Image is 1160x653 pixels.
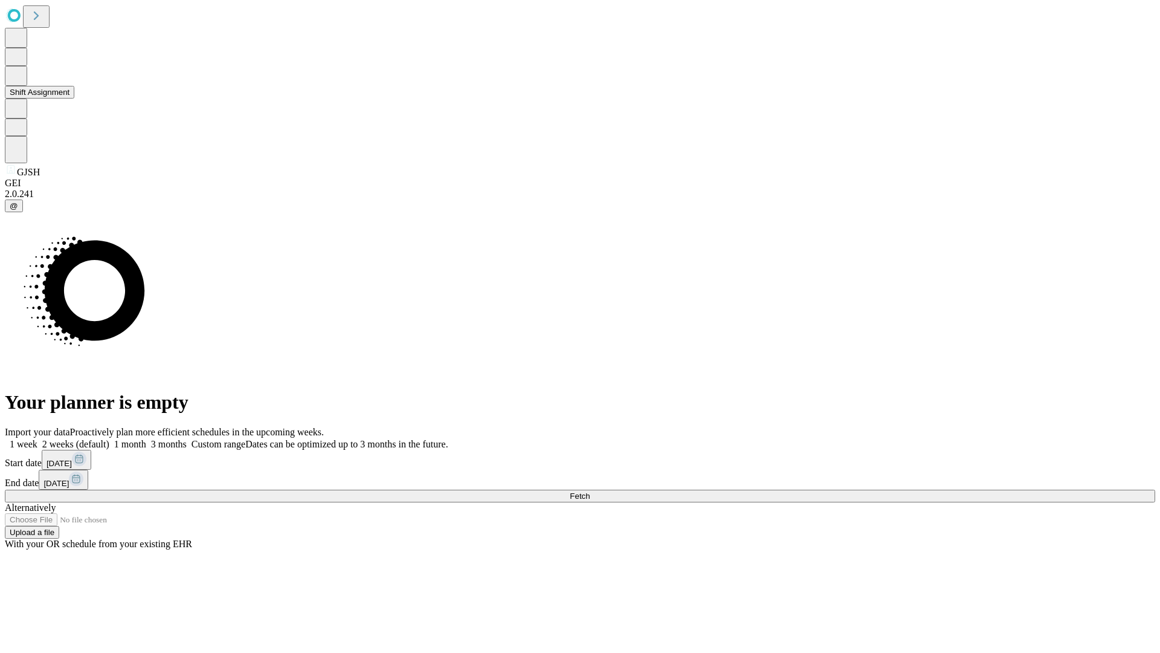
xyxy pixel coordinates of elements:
[70,427,324,437] span: Proactively plan more efficient schedules in the upcoming weeks.
[151,439,187,449] span: 3 months
[5,200,23,212] button: @
[17,167,40,177] span: GJSH
[5,502,56,513] span: Alternatively
[5,178,1155,189] div: GEI
[192,439,245,449] span: Custom range
[47,459,72,468] span: [DATE]
[39,470,88,490] button: [DATE]
[114,439,146,449] span: 1 month
[5,450,1155,470] div: Start date
[570,492,590,501] span: Fetch
[5,539,192,549] span: With your OR schedule from your existing EHR
[5,86,74,99] button: Shift Assignment
[5,470,1155,490] div: End date
[5,427,70,437] span: Import your data
[245,439,448,449] span: Dates can be optimized up to 3 months in the future.
[42,450,91,470] button: [DATE]
[5,189,1155,200] div: 2.0.241
[5,391,1155,414] h1: Your planner is empty
[42,439,109,449] span: 2 weeks (default)
[5,526,59,539] button: Upload a file
[10,439,37,449] span: 1 week
[10,201,18,210] span: @
[43,479,69,488] span: [DATE]
[5,490,1155,502] button: Fetch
